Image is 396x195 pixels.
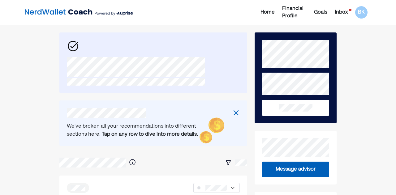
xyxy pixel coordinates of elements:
[260,9,275,16] div: Home
[335,9,348,16] div: Inbox
[102,132,198,137] b: Tap on any row to dive into more details.
[314,9,327,16] div: Goals
[355,6,368,19] div: BK
[282,5,307,20] div: Financial Profile
[67,123,205,138] div: We've broken all your recommendations into different sections here.
[262,162,329,177] button: Message advisor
